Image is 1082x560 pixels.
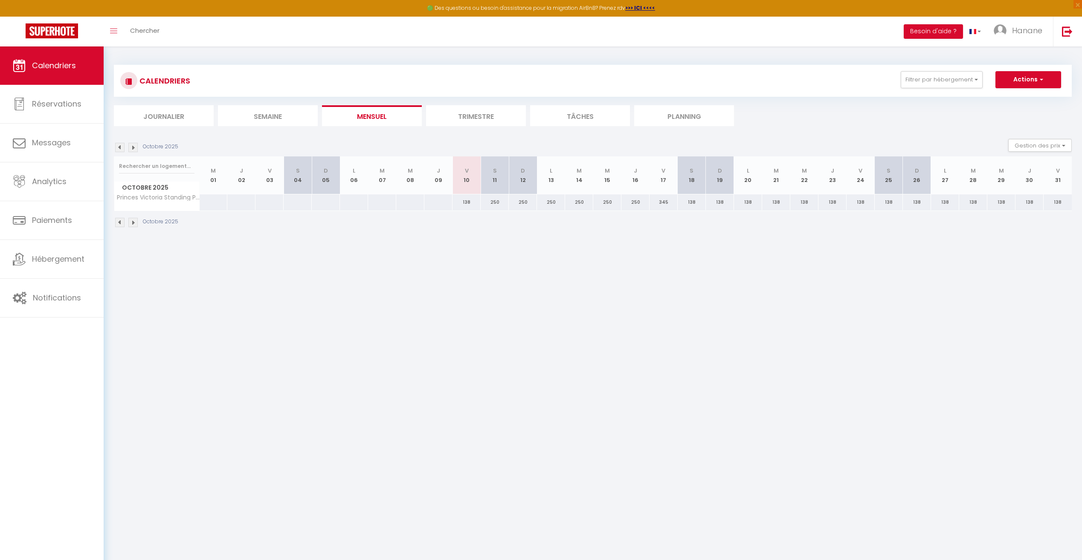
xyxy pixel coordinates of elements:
img: logout [1062,26,1073,37]
th: 30 [1015,156,1044,194]
div: 250 [593,194,621,210]
a: Chercher [124,17,166,46]
abbr: S [690,167,693,175]
div: 138 [1044,194,1072,210]
li: Trimestre [426,105,526,126]
abbr: M [971,167,976,175]
a: >>> ICI <<<< [625,4,655,12]
span: Octobre 2025 [114,182,199,194]
div: 138 [734,194,762,210]
th: 05 [312,156,340,194]
span: Analytics [32,176,67,187]
th: 16 [621,156,650,194]
abbr: D [915,167,919,175]
span: Notifications [33,292,81,303]
th: 22 [790,156,818,194]
div: 250 [565,194,593,210]
th: 08 [396,156,424,194]
abbr: M [774,167,779,175]
div: 250 [481,194,509,210]
th: 31 [1044,156,1072,194]
p: Octobre 2025 [143,143,178,151]
th: 02 [227,156,255,194]
th: 21 [762,156,790,194]
abbr: L [944,167,946,175]
th: 23 [818,156,847,194]
abbr: J [831,167,834,175]
th: 27 [931,156,959,194]
abbr: J [1028,167,1031,175]
li: Journalier [114,105,214,126]
th: 09 [424,156,453,194]
span: Messages [32,137,71,148]
span: Chercher [130,26,160,35]
abbr: J [437,167,440,175]
span: Réservations [32,98,81,109]
div: 250 [621,194,650,210]
abbr: L [747,167,749,175]
button: Filtrer par hébergement [901,71,983,88]
th: 29 [987,156,1015,194]
abbr: S [493,167,497,175]
abbr: J [240,167,243,175]
span: Calendriers [32,60,76,71]
th: 13 [537,156,565,194]
abbr: S [887,167,891,175]
abbr: L [550,167,552,175]
span: Hébergement [32,254,84,264]
button: Gestion des prix [1008,139,1072,152]
button: Actions [995,71,1061,88]
div: 138 [931,194,959,210]
th: 06 [340,156,368,194]
li: Semaine [218,105,318,126]
abbr: M [211,167,216,175]
abbr: S [296,167,300,175]
abbr: M [380,167,385,175]
abbr: V [661,167,665,175]
span: Paiements [32,215,72,225]
div: 138 [903,194,931,210]
img: Super Booking [26,23,78,38]
span: Princes Victoria Standing Presta [116,194,201,201]
div: 138 [1015,194,1044,210]
li: Tâches [530,105,630,126]
div: 138 [959,194,987,210]
div: 138 [706,194,734,210]
li: Planning [634,105,734,126]
abbr: L [353,167,355,175]
abbr: J [634,167,637,175]
th: 14 [565,156,593,194]
span: Hanane [1012,25,1042,36]
img: ... [994,24,1007,37]
a: ... Hanane [987,17,1053,46]
th: 20 [734,156,762,194]
li: Mensuel [322,105,422,126]
div: 138 [678,194,706,210]
div: 138 [818,194,847,210]
th: 04 [284,156,312,194]
div: 138 [987,194,1015,210]
th: 15 [593,156,621,194]
abbr: M [802,167,807,175]
th: 24 [847,156,875,194]
th: 07 [368,156,396,194]
div: 138 [847,194,875,210]
abbr: D [324,167,328,175]
th: 18 [678,156,706,194]
abbr: M [605,167,610,175]
div: 138 [875,194,903,210]
th: 11 [481,156,509,194]
abbr: M [577,167,582,175]
abbr: D [521,167,525,175]
th: 10 [453,156,481,194]
th: 25 [875,156,903,194]
th: 01 [200,156,228,194]
abbr: V [268,167,272,175]
th: 17 [650,156,678,194]
p: Octobre 2025 [143,218,178,226]
abbr: M [408,167,413,175]
div: 250 [509,194,537,210]
abbr: M [999,167,1004,175]
div: 138 [762,194,790,210]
